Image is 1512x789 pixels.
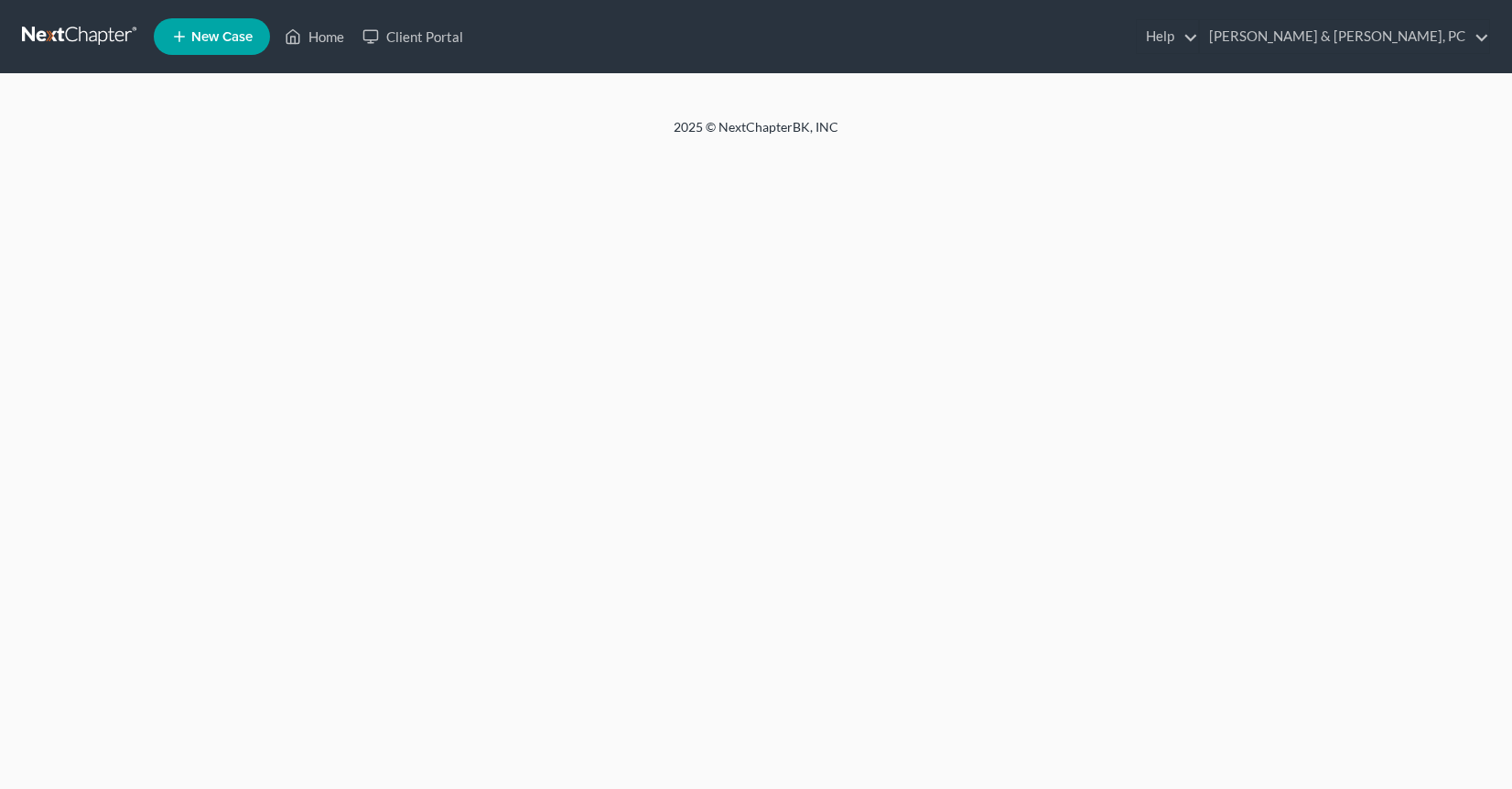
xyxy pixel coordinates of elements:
a: Client Portal [353,20,472,53]
a: [PERSON_NAME] & [PERSON_NAME], PC [1200,20,1489,53]
a: Home [275,20,353,53]
a: Help [1137,20,1198,53]
div: 2025 © NextChapterBK, INC [234,118,1278,151]
new-legal-case-button: New Case [154,18,270,55]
